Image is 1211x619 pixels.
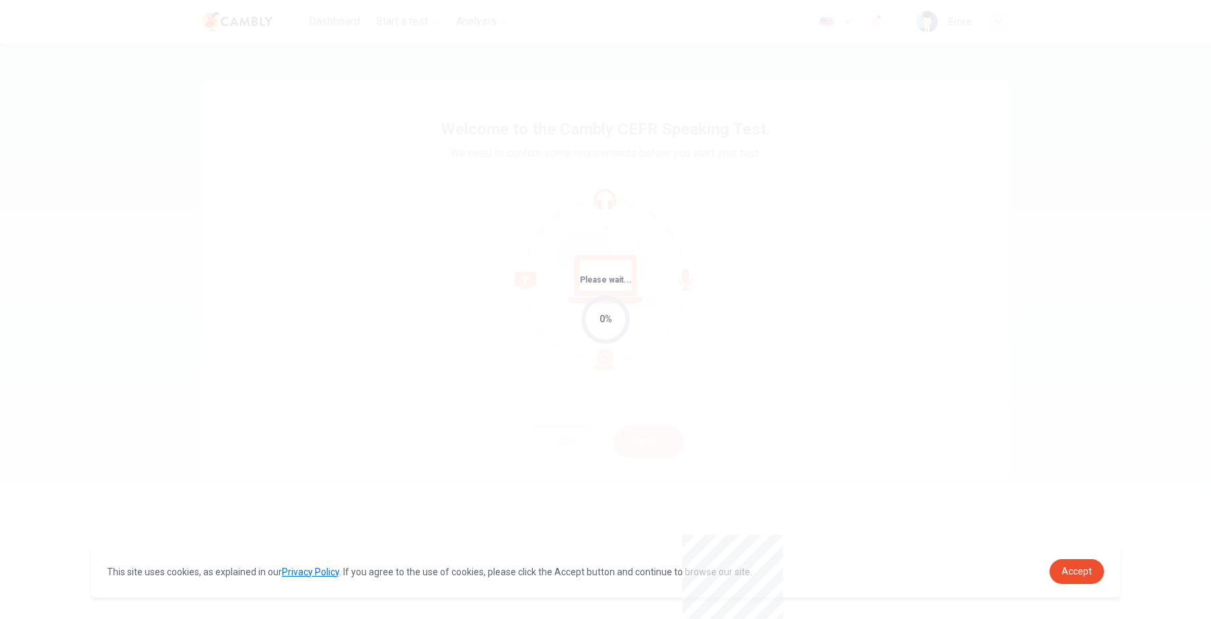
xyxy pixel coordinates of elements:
a: dismiss cookie message [1050,559,1104,584]
span: Please wait... [580,275,632,285]
span: Accept [1062,566,1092,577]
div: cookieconsent [91,546,1120,597]
span: This site uses cookies, as explained in our . If you agree to the use of cookies, please click th... [107,567,752,577]
a: Privacy Policy [282,567,339,577]
div: 0% [599,312,612,327]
